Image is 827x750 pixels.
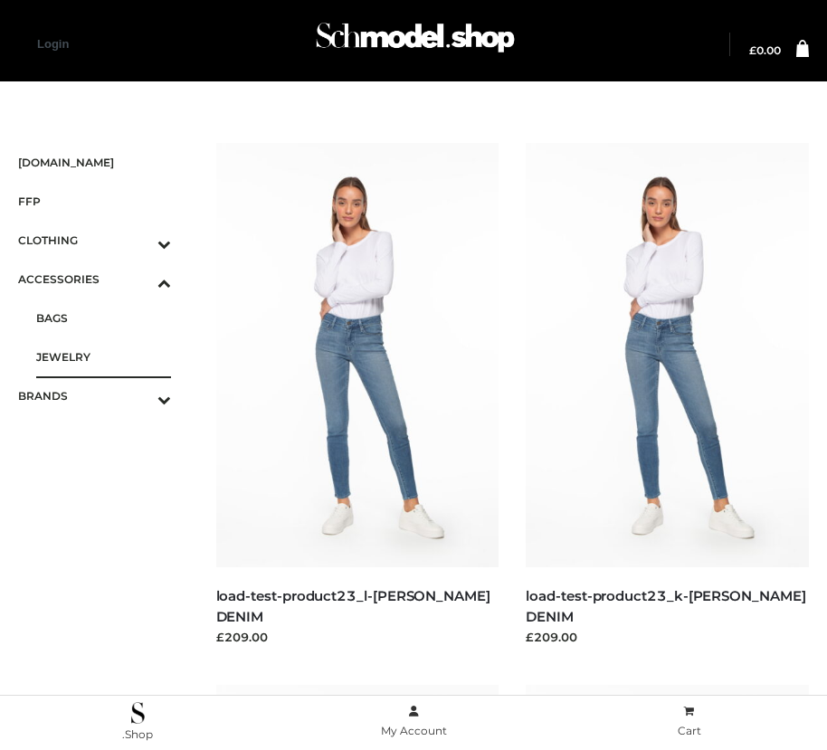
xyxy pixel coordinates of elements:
a: [DOMAIN_NAME] [18,143,171,182]
span: CLOTHING [18,230,171,251]
button: Toggle Submenu [108,260,171,299]
a: BAGS [36,299,171,337]
span: BAGS [36,308,171,328]
button: Toggle Submenu [108,221,171,260]
button: Toggle Submenu [108,376,171,415]
span: FFP [18,191,171,212]
a: Schmodel Admin 964 [308,15,519,74]
a: BRANDSToggle Submenu [18,376,171,415]
div: £209.00 [526,628,809,646]
a: FFP [18,182,171,221]
a: £0.00 [749,45,781,56]
span: [DOMAIN_NAME] [18,152,171,173]
span: .Shop [122,727,153,741]
span: ACCESSORIES [18,269,171,290]
img: Schmodel Admin 964 [311,10,519,74]
a: JEWELRY [36,337,171,376]
a: My Account [276,701,552,742]
a: CLOTHINGToggle Submenu [18,221,171,260]
bdi: 0.00 [749,43,781,57]
a: Cart [551,701,827,742]
span: Cart [678,724,701,737]
span: My Account [381,724,447,737]
div: £209.00 [216,628,499,646]
a: load-test-product23_k-[PERSON_NAME] DENIM [526,587,805,625]
a: load-test-product23_l-[PERSON_NAME] DENIM [216,587,490,625]
a: Login [37,37,69,51]
img: .Shop [131,702,145,724]
span: BRANDS [18,385,171,406]
a: ACCESSORIESToggle Submenu [18,260,171,299]
span: £ [749,43,756,57]
span: JEWELRY [36,347,171,367]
